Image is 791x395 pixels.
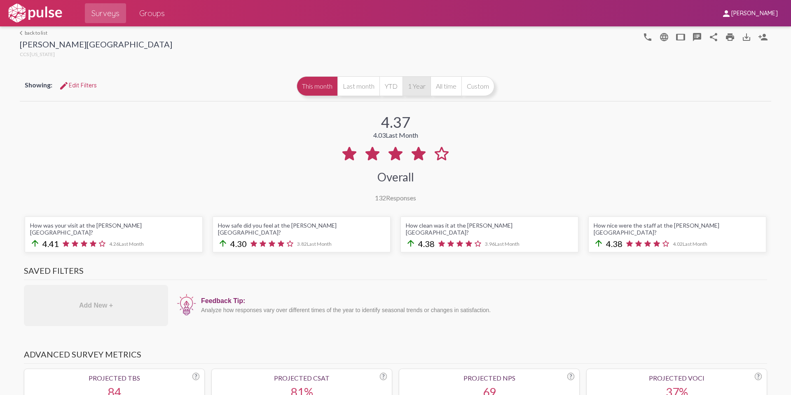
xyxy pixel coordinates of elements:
[218,238,228,248] mat-icon: arrow_upward
[672,28,689,45] button: tablet
[59,81,69,91] mat-icon: Edit Filters
[24,266,767,280] h3: Saved Filters
[20,51,55,57] span: CCS [US_STATE]
[192,373,199,380] div: ?
[217,374,387,382] div: Projected CSAT
[594,222,761,236] div: How nice were the staff at the [PERSON_NAME][GEOGRAPHIC_DATA]?
[659,32,669,42] mat-icon: language
[24,285,168,326] div: Add New +
[7,3,63,24] img: white-logo.svg
[201,307,763,313] div: Analyze how responses vary over different times of the year to identify seasonal trends or change...
[297,76,337,96] button: This month
[29,374,199,382] div: Projected TBS
[307,241,332,247] span: Last Month
[606,239,623,249] span: 4.38
[380,373,387,380] div: ?
[230,239,247,249] span: 4.30
[495,241,520,247] span: Last Month
[461,76,494,96] button: Custom
[24,349,767,364] h3: Advanced Survey Metrics
[201,297,763,305] div: Feedback Tip:
[375,194,386,202] span: 132
[381,113,410,131] div: 4.37
[30,222,197,236] div: How was your visit at the [PERSON_NAME][GEOGRAPHIC_DATA]?
[709,32,718,42] mat-icon: Share
[20,39,172,51] div: [PERSON_NAME][GEOGRAPHIC_DATA]
[109,241,144,247] span: 4.26
[377,170,414,184] div: Overall
[485,241,520,247] span: 3.96
[738,28,755,45] button: Download
[758,32,768,42] mat-icon: Person
[705,28,722,45] button: Share
[594,238,604,248] mat-icon: arrow_upward
[20,31,25,35] mat-icon: arrow_back_ios
[715,5,784,21] button: [PERSON_NAME]
[418,239,435,249] span: 4.38
[297,241,332,247] span: 3.82
[431,76,461,96] button: All time
[721,9,731,19] mat-icon: person
[567,373,574,380] div: ?
[42,239,59,249] span: 4.41
[731,10,778,17] span: [PERSON_NAME]
[722,28,738,45] a: print
[25,81,52,89] span: Showing:
[755,373,762,380] div: ?
[379,76,403,96] button: YTD
[725,32,735,42] mat-icon: print
[755,28,771,45] button: Person
[176,293,197,316] img: icon12.png
[119,241,144,247] span: Last Month
[403,76,431,96] button: 1 Year
[406,238,416,248] mat-icon: arrow_upward
[742,32,751,42] mat-icon: Download
[218,222,385,236] div: How safe did you feel at the [PERSON_NAME][GEOGRAPHIC_DATA]?
[85,3,126,23] a: Surveys
[639,28,656,45] button: language
[673,241,707,247] span: 4.02
[404,374,574,382] div: Projected NPS
[30,238,40,248] mat-icon: arrow_upward
[656,28,672,45] button: language
[406,222,573,236] div: How clean was it at the [PERSON_NAME][GEOGRAPHIC_DATA]?
[139,6,165,21] span: Groups
[676,32,686,42] mat-icon: tablet
[52,78,103,93] button: Edit FiltersEdit Filters
[643,32,653,42] mat-icon: language
[386,131,418,139] span: Last Month
[91,6,119,21] span: Surveys
[20,30,172,36] a: back to list
[133,3,171,23] a: Groups
[337,76,379,96] button: Last month
[683,241,707,247] span: Last Month
[592,374,762,382] div: Projected VoCI
[375,194,416,202] div: Responses
[59,82,97,89] span: Edit Filters
[689,28,705,45] button: speaker_notes
[692,32,702,42] mat-icon: speaker_notes
[373,131,418,139] div: 4.03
